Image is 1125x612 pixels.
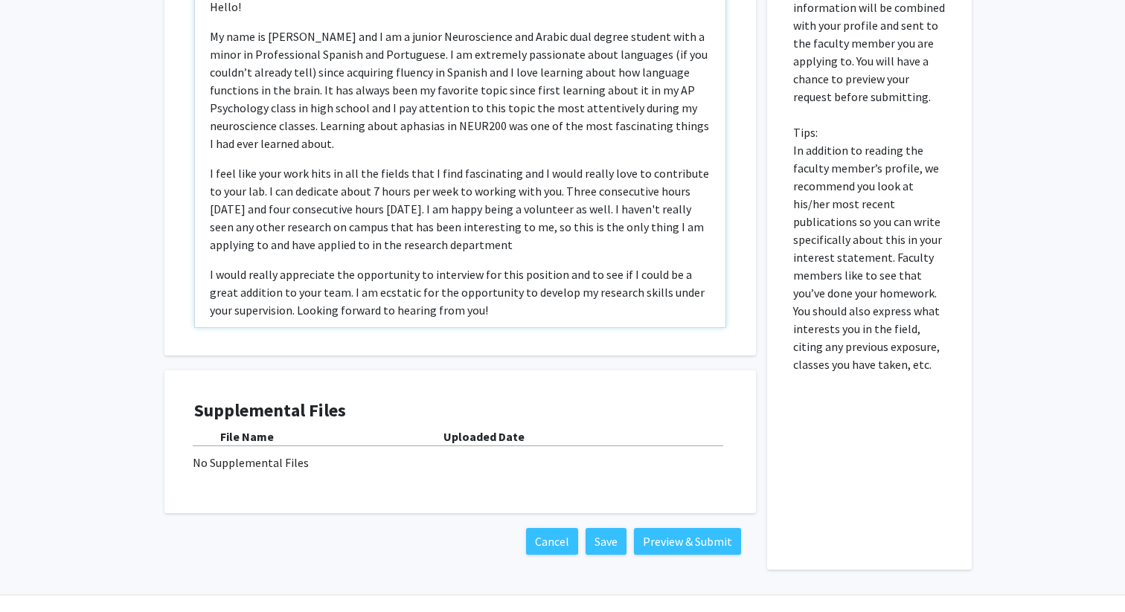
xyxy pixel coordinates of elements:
button: Save [586,528,626,555]
button: Cancel [526,528,578,555]
b: Uploaded Date [443,429,525,444]
p: My name is [PERSON_NAME] and I am a junior Neuroscience and Arabic dual degree student with a min... [210,28,711,152]
p: I feel like your work hits in all the fields that I find fascinating and I would really love to c... [210,164,711,254]
p: I would really appreciate the opportunity to interview for this position and to see if I could be... [210,265,711,319]
button: Preview & Submit [634,528,741,555]
iframe: Chat [11,545,63,601]
h4: Supplemental Files [194,400,726,422]
div: No Supplemental Files [193,454,728,471]
b: File Name [220,429,274,444]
